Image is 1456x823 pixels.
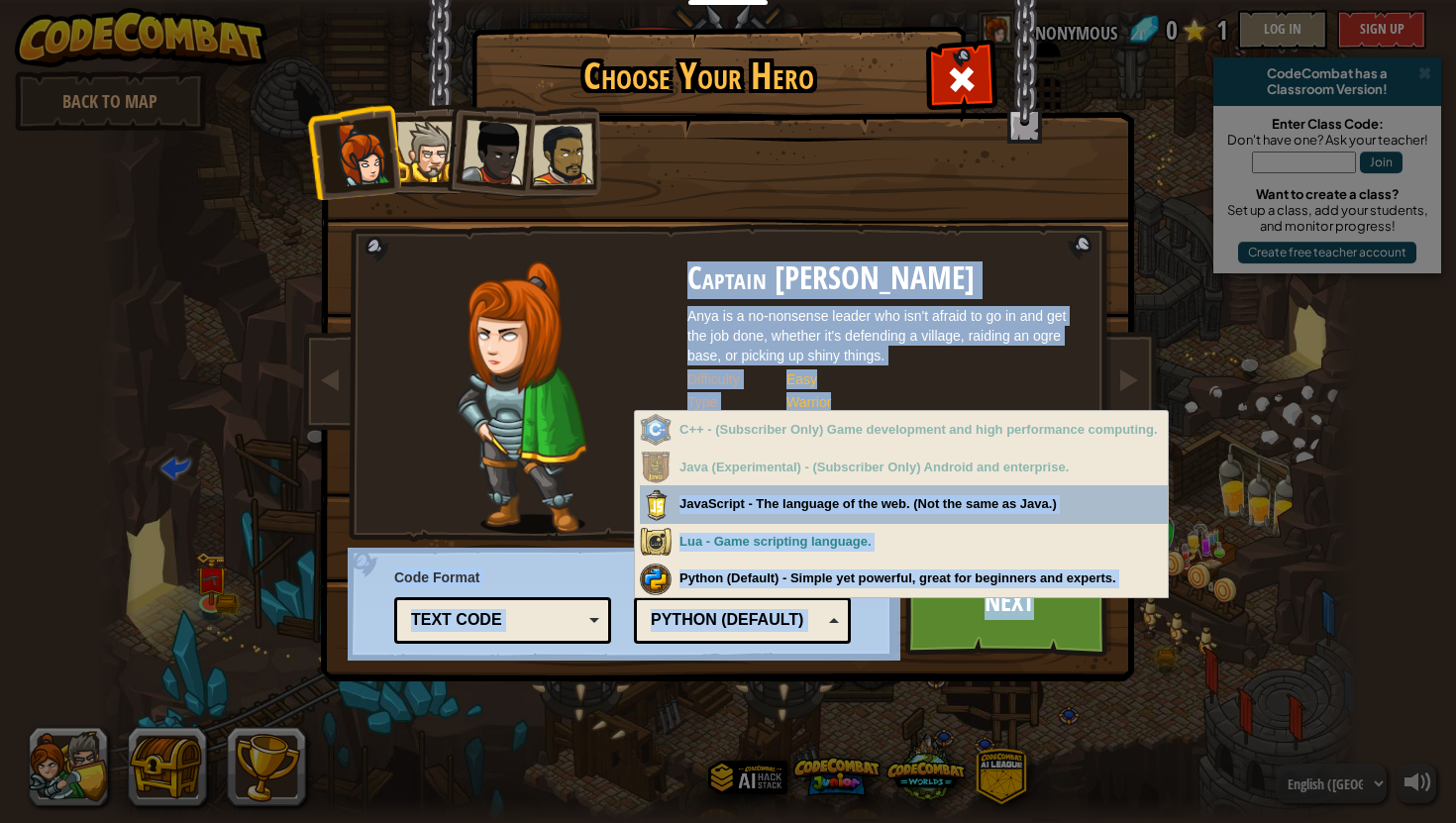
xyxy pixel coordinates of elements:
[687,306,1084,365] div: Anya is a no-nonsense leader who isn't afraid to go in and get the job done, whether it's defendi...
[640,485,1168,524] div: JavaScript - The language of the web. (Not the same as Java.)
[457,261,586,534] img: captain-pose.png
[510,106,601,198] li: Alejandro the Duelist
[640,523,1168,562] div: Lua - Game scripting language.
[905,548,1112,657] a: Next
[640,449,1168,487] div: Subscriber Only
[376,104,466,194] li: Sir Tharin Thunderfist
[687,392,786,412] div: Type
[687,261,1084,296] h2: Captain [PERSON_NAME]
[687,369,786,389] div: Difficulty
[440,100,537,197] li: Lady Ida Justheart
[786,392,1064,412] div: Warrior
[348,548,900,661] img: language-selector-background.png
[394,567,611,587] span: Code Format
[651,609,822,632] div: Python (Default)
[640,411,1168,450] div: Subscriber Only
[305,103,402,200] li: Captain Anya Weston
[411,609,582,632] div: Text code
[475,55,921,97] h1: Choose Your Hero
[640,560,1168,598] div: Python (Default) - Simple yet powerful, great for beginners and experts.
[786,369,1064,389] div: Easy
